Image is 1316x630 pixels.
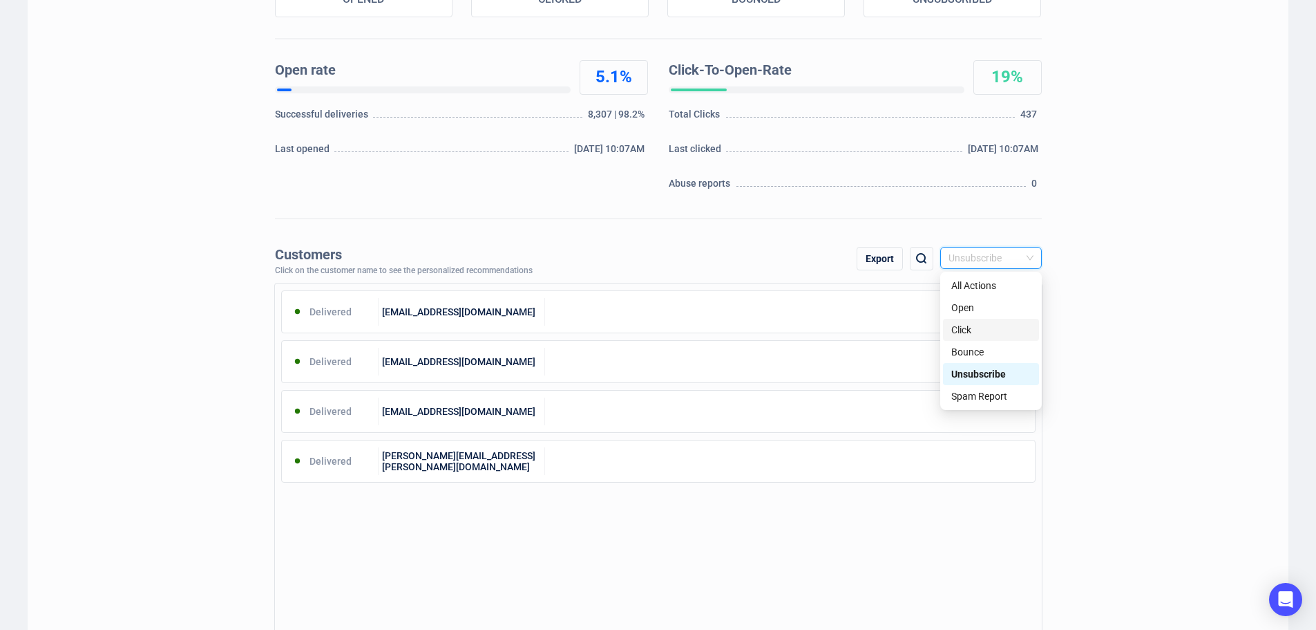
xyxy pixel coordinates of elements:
[379,398,545,425] div: [EMAIL_ADDRESS][DOMAIN_NAME]
[379,447,545,475] div: [PERSON_NAME][EMAIL_ADDRESS][PERSON_NAME][DOMAIN_NAME]
[951,300,1031,315] div: Open
[948,248,1033,268] span: Unsubscribe
[275,266,533,276] div: Click on the customer name to see the personalized recommendations
[951,367,1031,382] div: Unsubscribe
[943,319,1039,341] div: Click
[943,297,1039,319] div: Open
[282,348,379,376] div: Delivered
[669,142,725,163] div: Last clicked
[282,447,379,475] div: Delivered
[588,107,647,128] div: 8,307 | 98.2%
[943,341,1039,363] div: Bounce
[951,278,1031,293] div: All Actions
[951,344,1031,360] div: Bounce
[951,322,1031,337] div: Click
[275,247,533,263] div: Customers
[669,60,959,81] div: Click-To-Open-Rate
[275,107,371,128] div: Successful deliveries
[282,298,379,326] div: Delivered
[1269,583,1302,616] div: Open Intercom Messenger
[282,398,379,425] div: Delivered
[1020,107,1041,128] div: 437
[943,385,1039,407] div: Spam Report
[943,363,1039,385] div: Unsubscribe
[913,250,930,267] img: search.png
[275,60,565,81] div: Open rate
[968,142,1042,163] div: [DATE] 10:07AM
[857,247,903,270] div: Export
[275,142,333,163] div: Last opened
[951,389,1031,404] div: Spam Report
[669,107,724,128] div: Total Clicks
[574,142,648,163] div: [DATE] 10:07AM
[943,275,1039,297] div: All Actions
[669,176,734,197] div: Abuse reports
[379,298,545,326] div: [EMAIL_ADDRESS][DOMAIN_NAME]
[974,66,1041,89] div: 19%
[379,348,545,376] div: [EMAIL_ADDRESS][DOMAIN_NAME]
[1031,176,1041,197] div: 0
[580,66,647,89] div: 5.1%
